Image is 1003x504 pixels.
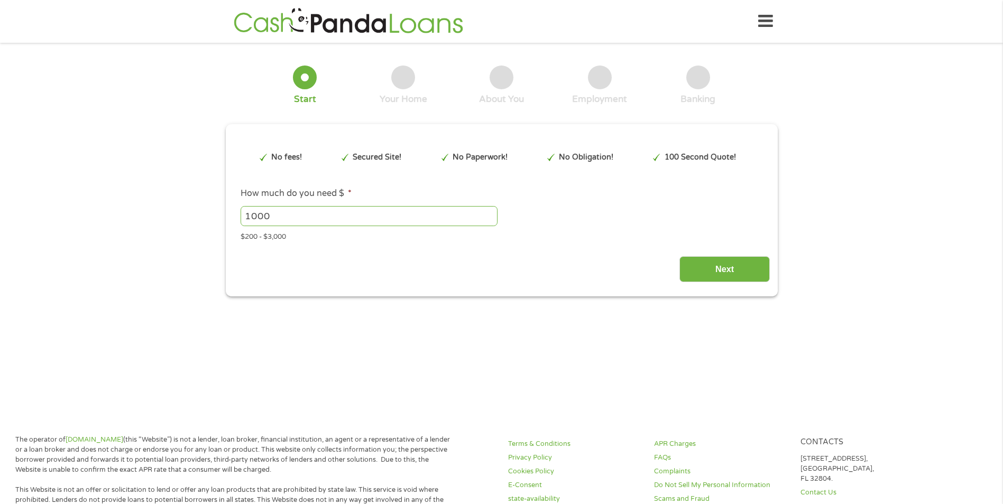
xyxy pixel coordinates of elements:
p: 100 Second Quote! [665,152,736,163]
a: Cookies Policy [508,466,641,477]
h4: Contacts [800,437,934,447]
img: GetLoanNow Logo [231,6,466,36]
div: About You [479,94,524,105]
a: Contact Us [800,488,934,498]
a: E-Consent [508,480,641,490]
label: How much do you need $ [241,188,352,199]
a: Terms & Conditions [508,439,641,449]
a: Privacy Policy [508,453,641,463]
p: No fees! [271,152,302,163]
a: Complaints [654,466,787,477]
div: $200 - $3,000 [241,228,762,242]
div: Employment [572,94,627,105]
a: Do Not Sell My Personal Information [654,480,787,490]
p: Secured Site! [353,152,401,163]
input: Next [679,256,770,282]
a: FAQs [654,453,787,463]
p: The operator of (this “Website”) is not a lender, loan broker, financial institution, an agent or... [15,435,454,475]
p: No Obligation! [559,152,613,163]
div: Start [294,94,316,105]
a: [DOMAIN_NAME] [66,435,123,444]
div: Your Home [380,94,427,105]
p: No Paperwork! [453,152,508,163]
div: Banking [680,94,715,105]
p: [STREET_ADDRESS], [GEOGRAPHIC_DATA], FL 32804. [800,454,934,484]
a: APR Charges [654,439,787,449]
